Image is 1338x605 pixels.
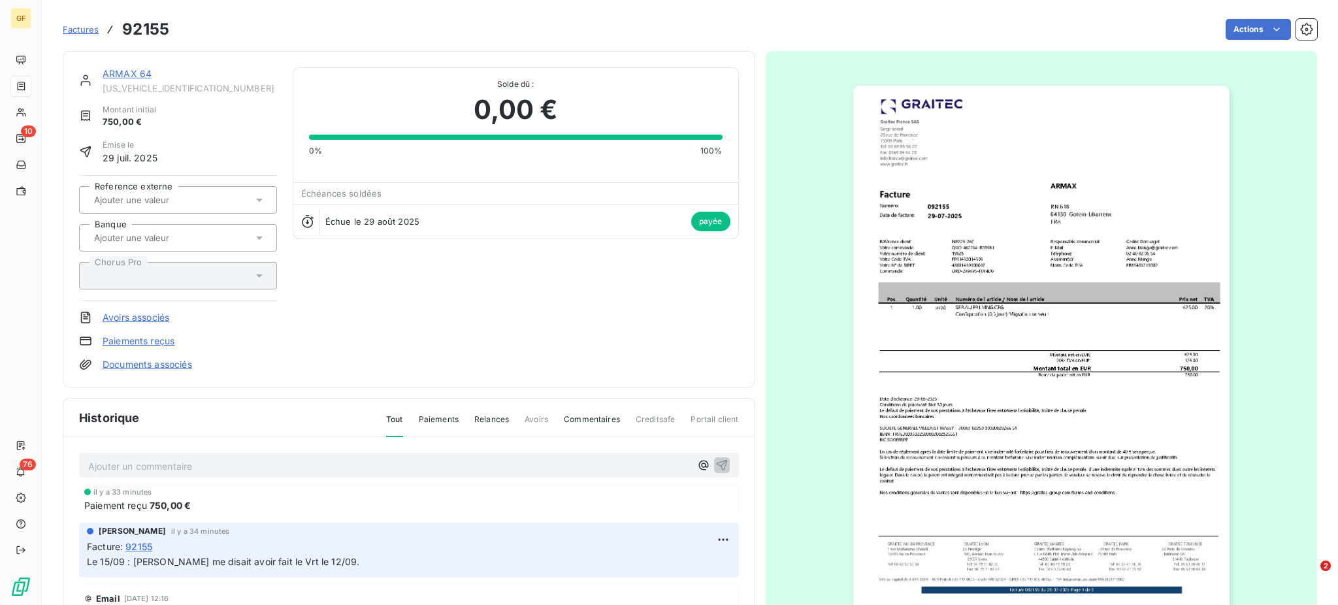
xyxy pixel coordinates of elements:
[99,525,166,537] span: [PERSON_NAME]
[103,68,152,79] a: ARMAX 64
[84,499,147,512] span: Paiement reçu
[87,540,123,553] span: Facture :
[21,125,36,137] span: 10
[10,8,31,29] div: GF
[309,78,723,90] span: Solde dû :
[474,414,509,436] span: Relances
[103,139,157,151] span: Émise le
[103,311,169,324] a: Avoirs associés
[103,335,174,348] a: Paiements reçus
[96,593,120,604] span: Email
[1320,561,1331,571] span: 2
[301,188,382,199] span: Échéances soldées
[309,145,322,157] span: 0%
[124,595,169,602] span: [DATE] 12:16
[691,414,738,436] span: Portail client
[636,414,676,436] span: Creditsafe
[1294,561,1325,592] iframe: Intercom live chat
[103,116,156,129] span: 750,00 €
[103,83,277,93] span: [US_VEHICLE_IDENTIFICATION_NUMBER]
[10,576,31,597] img: Logo LeanPay
[103,104,156,116] span: Montant initial
[20,459,36,470] span: 76
[79,409,140,427] span: Historique
[564,414,620,436] span: Commentaires
[93,194,224,206] input: Ajouter une valeur
[125,540,152,553] span: 92155
[63,24,99,35] span: Factures
[93,488,152,496] span: il y a 33 minutes
[103,358,192,371] a: Documents associés
[525,414,548,436] span: Avoirs
[87,556,359,567] span: Le 15/09 : [PERSON_NAME] me disait avoir fait le Vrt le 12/09.
[386,414,403,437] span: Tout
[474,90,558,129] span: 0,00 €
[419,414,459,436] span: Paiements
[63,23,99,36] a: Factures
[691,212,730,231] span: payée
[103,151,157,165] span: 29 juil. 2025
[700,145,723,157] span: 100%
[93,232,224,244] input: Ajouter une valeur
[171,527,230,535] span: il y a 34 minutes
[122,18,169,41] h3: 92155
[150,499,191,512] span: 750,00 €
[325,216,419,227] span: Échue le 29 août 2025
[1226,19,1291,40] button: Actions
